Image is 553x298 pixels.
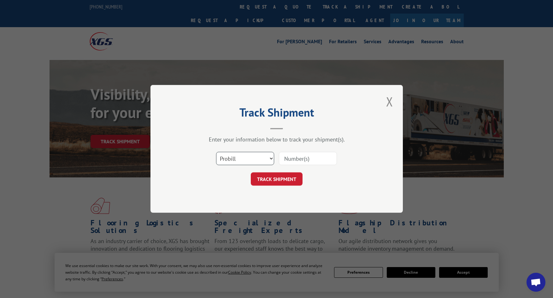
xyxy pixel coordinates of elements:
input: Number(s) [279,152,337,165]
a: Open chat [527,273,545,292]
button: Close modal [384,93,395,110]
h2: Track Shipment [182,108,371,120]
div: Enter your information below to track your shipment(s). [182,136,371,143]
button: TRACK SHIPMENT [251,173,303,186]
